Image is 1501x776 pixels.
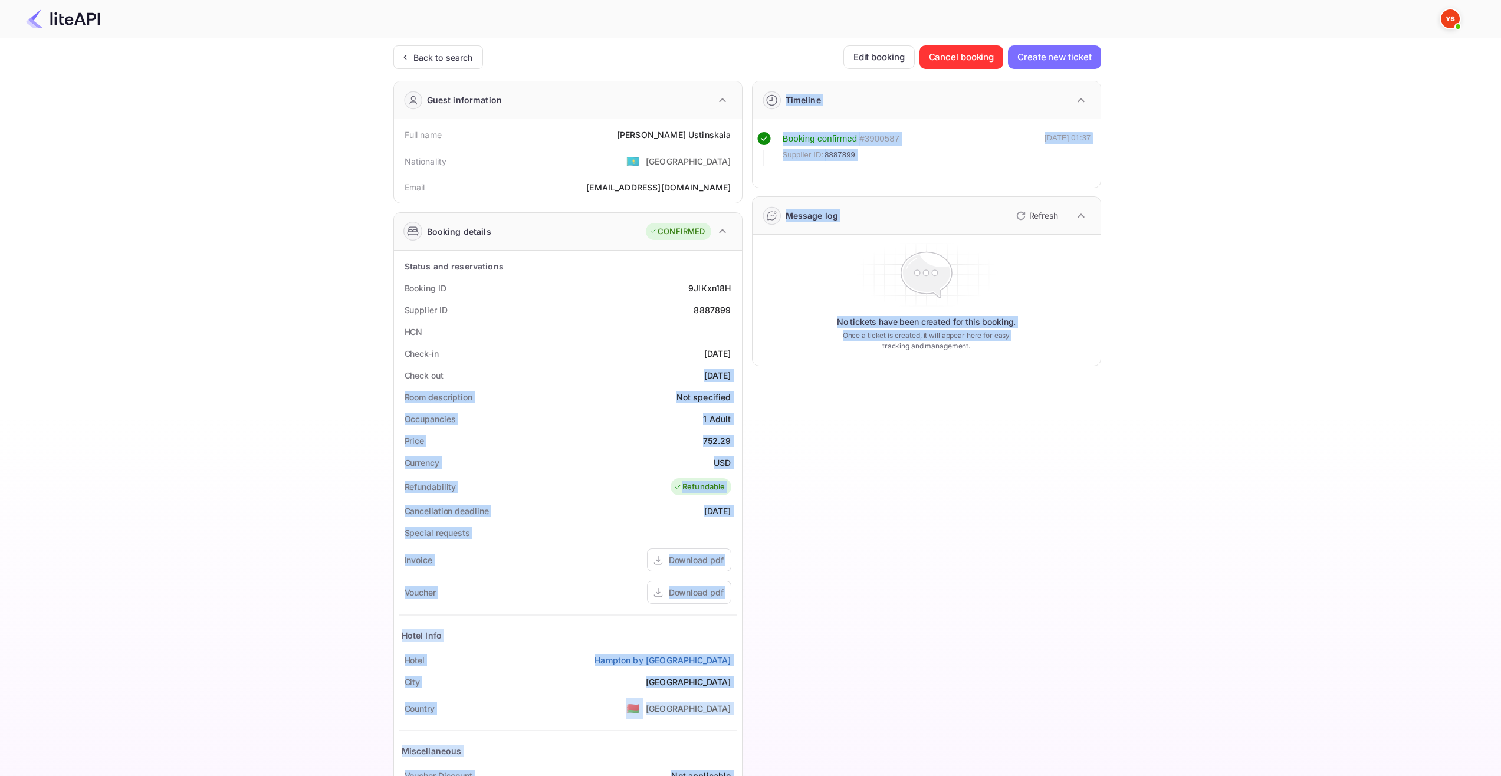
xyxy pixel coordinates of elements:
[405,413,456,425] div: Occupancies
[405,554,432,566] div: Invoice
[405,456,439,469] div: Currency
[402,745,462,757] div: Miscellaneous
[649,226,705,238] div: CONFIRMED
[704,369,731,382] div: [DATE]
[837,316,1016,328] p: No tickets have been created for this booking.
[626,150,640,172] span: United States
[405,155,447,167] div: Nationality
[402,629,442,642] div: Hotel Info
[786,94,821,106] div: Timeline
[674,481,725,493] div: Refundable
[786,209,839,222] div: Message log
[405,527,470,539] div: Special requests
[427,94,502,106] div: Guest information
[405,391,472,403] div: Room description
[405,586,436,599] div: Voucher
[704,505,731,517] div: [DATE]
[413,51,473,64] div: Back to search
[405,347,439,360] div: Check-in
[919,45,1004,69] button: Cancel booking
[405,505,489,517] div: Cancellation deadline
[427,225,491,238] div: Booking details
[405,654,425,666] div: Hotel
[405,435,425,447] div: Price
[405,304,448,316] div: Supplier ID
[783,132,858,146] div: Booking confirmed
[595,654,731,666] a: Hampton by [GEOGRAPHIC_DATA]
[676,391,731,403] div: Not specified
[825,149,855,161] span: 8887899
[1009,206,1063,225] button: Refresh
[405,129,442,141] div: Full name
[669,554,724,566] div: Download pdf
[694,304,731,316] div: 8887899
[405,260,504,272] div: Status and reservations
[1045,132,1091,166] div: [DATE] 01:37
[859,132,899,146] div: # 3900587
[405,676,421,688] div: City
[405,181,425,193] div: Email
[626,698,640,719] span: United States
[1441,9,1460,28] img: Yandex Support
[669,586,724,599] div: Download pdf
[646,676,731,688] div: [GEOGRAPHIC_DATA]
[646,155,731,167] div: [GEOGRAPHIC_DATA]
[405,325,423,338] div: HCN
[1029,209,1058,222] p: Refresh
[405,702,435,715] div: Country
[405,282,446,294] div: Booking ID
[617,129,731,141] div: [PERSON_NAME] Ustinskaia
[704,347,731,360] div: [DATE]
[843,45,915,69] button: Edit booking
[586,181,731,193] div: [EMAIL_ADDRESS][DOMAIN_NAME]
[405,369,444,382] div: Check out
[405,481,456,493] div: Refundability
[688,282,731,294] div: 9JlKxn18H
[703,435,731,447] div: 752.29
[646,702,731,715] div: [GEOGRAPHIC_DATA]
[26,9,100,28] img: LiteAPI Logo
[833,330,1020,351] p: Once a ticket is created, it will appear here for easy tracking and management.
[703,413,731,425] div: 1 Adult
[714,456,731,469] div: USD
[783,149,824,161] span: Supplier ID:
[1008,45,1101,69] button: Create new ticket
